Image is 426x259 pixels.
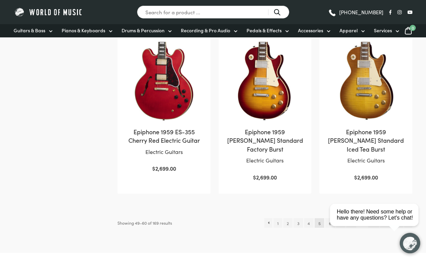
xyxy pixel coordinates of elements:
span: $ [152,165,155,172]
iframe: Chat with our support team [327,184,426,259]
span: Services [374,27,392,34]
span: Guitars & Bass [14,27,45,34]
bdi: 2,699.00 [152,165,176,172]
a: Epiphone 1959 ES-355 Cherry Red Electric GuitarElectric Guitars $2,699.00 [124,42,204,173]
img: Epiphone 1959 ES-335 Cherry Red Electric Guitar Front [124,42,204,121]
a: Page 2 [283,218,293,228]
h2: Epiphone 1959 [PERSON_NAME] Standard Iced Tea Burst [326,127,406,153]
span: Apparel [340,27,358,34]
a: Page 3 [294,218,303,228]
h2: Epiphone 1959 [PERSON_NAME] Standard Factory Burst [225,127,305,153]
span: Pianos & Keyboards [62,27,105,34]
p: Electric Guitars [225,156,305,165]
p: Electric Guitars [124,148,204,156]
bdi: 2,699.00 [253,173,277,181]
span: $ [253,173,256,181]
span: Page 5 [315,218,324,228]
span: $ [354,173,357,181]
a: Epiphone 1959 [PERSON_NAME] Standard Iced Tea BurstElectric Guitars $2,699.00 [326,42,406,182]
span: 0 [410,25,416,31]
a: Epiphone 1959 [PERSON_NAME] Standard Factory BurstElectric Guitars $2,699.00 [225,42,305,182]
span: Recording & Pro Audio [181,27,230,34]
a: ← [264,218,273,228]
h2: Epiphone 1959 ES-355 Cherry Red Electric Guitar [124,127,204,144]
a: Page 4 [304,218,314,228]
nav: Product Pagination [264,218,412,228]
span: [PHONE_NUMBER] [339,10,383,15]
span: Accessories [298,27,323,34]
input: Search for a product ... [137,5,289,19]
p: Electric Guitars [326,156,406,165]
img: Epiphone 1959 Les Paul Standard Factory Burst Front [225,42,305,121]
a: [PHONE_NUMBER] [328,7,383,17]
a: Page 6 [325,218,335,228]
span: Drums & Percussion [122,27,164,34]
img: World of Music [14,7,83,17]
bdi: 2,699.00 [354,173,378,181]
img: Epiphone 1959 Les Paul Standard Iced Tea Burst Front [326,42,406,121]
p: Showing 49–60 of 169 results [117,218,172,228]
a: Page 1 [273,218,282,228]
span: Pedals & Effects [247,27,282,34]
